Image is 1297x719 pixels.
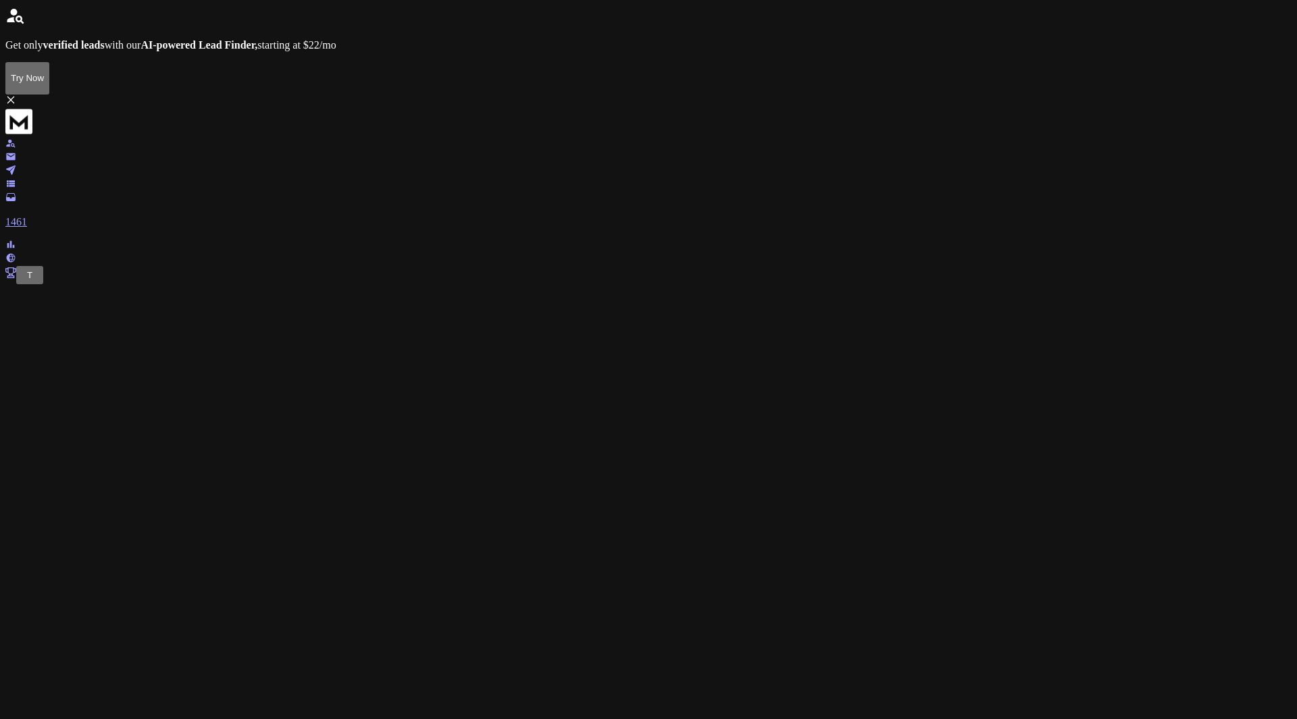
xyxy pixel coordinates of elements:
[43,39,105,51] strong: verified leads
[5,39,1292,51] p: Get only with our starting at $22/mo
[5,108,32,135] img: logo
[141,39,257,51] strong: AI-powered Lead Finder,
[5,193,1292,228] a: 1461
[5,62,49,95] button: Try Now
[16,266,43,284] button: T
[5,216,1292,228] p: 1461
[22,268,38,282] button: T
[11,73,44,83] p: Try Now
[27,270,32,280] span: T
